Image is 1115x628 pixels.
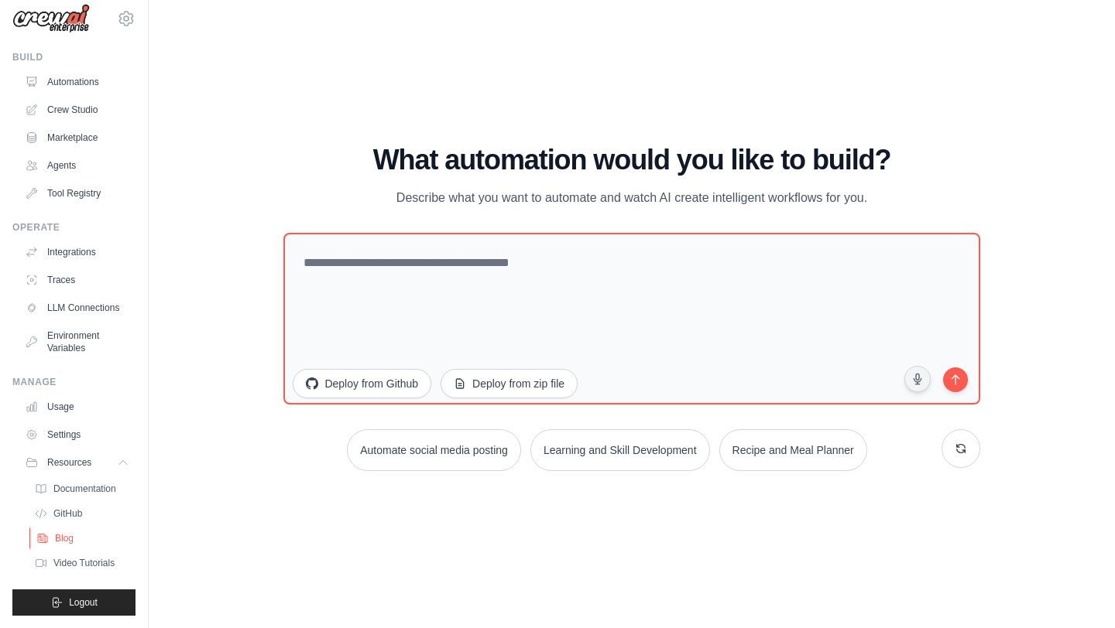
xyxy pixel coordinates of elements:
[12,4,90,33] img: Logo
[372,188,892,208] p: Describe what you want to automate and watch AI create intelligent workflows for you.
[19,450,136,475] button: Resources
[19,97,136,122] a: Crew Studio
[1038,554,1115,628] iframe: Chat Widget
[12,51,136,63] div: Build
[69,596,98,609] span: Logout
[19,422,136,447] a: Settings
[530,429,710,471] button: Learning and Skill Development
[19,125,136,150] a: Marketplace
[55,532,74,544] span: Blog
[19,240,136,265] a: Integrations
[19,153,136,178] a: Agents
[19,323,136,360] a: Environment Variables
[19,181,136,206] a: Tool Registry
[19,70,136,94] a: Automations
[53,507,82,520] span: GitHub
[347,429,521,471] button: Automate social media posting
[19,394,136,419] a: Usage
[28,552,136,574] a: Video Tutorials
[12,221,136,234] div: Operate
[719,429,867,471] button: Recipe and Meal Planner
[47,456,91,469] span: Resources
[283,145,979,176] h1: What automation would you like to build?
[19,268,136,292] a: Traces
[53,483,116,495] span: Documentation
[19,295,136,320] a: LLM Connections
[441,369,578,398] button: Deploy from zip file
[28,478,136,500] a: Documentation
[12,589,136,616] button: Logout
[12,376,136,388] div: Manage
[53,557,115,569] span: Video Tutorials
[29,527,137,549] a: Blog
[28,503,136,524] a: GitHub
[293,369,431,398] button: Deploy from Github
